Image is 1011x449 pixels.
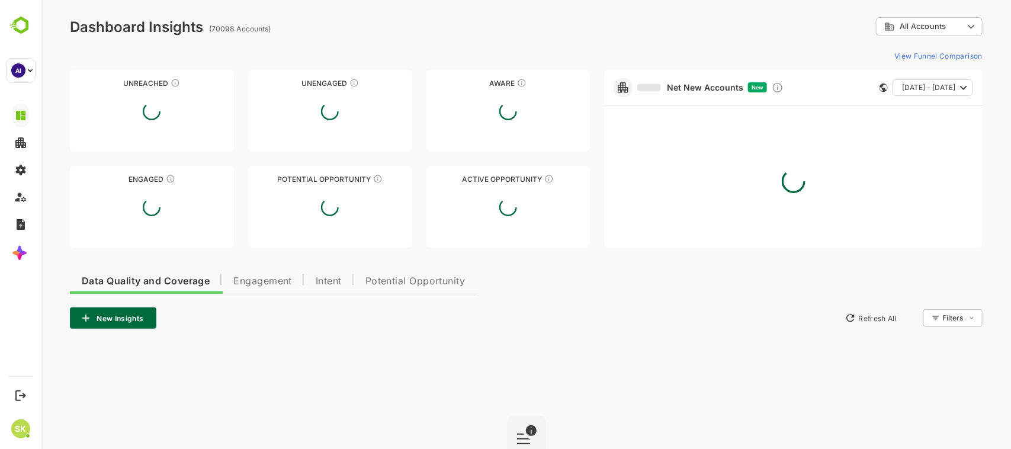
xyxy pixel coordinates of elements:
div: All Accounts [843,21,922,32]
button: Logout [12,387,28,403]
div: Engaged [28,175,192,184]
div: SK [11,419,30,438]
span: Potential Opportunity [324,277,424,286]
div: These accounts have just entered the buying cycle and need further nurturing [476,78,485,88]
a: Net New Accounts [596,82,702,93]
ag: (70098 Accounts) [168,24,233,33]
div: Filters [901,313,922,322]
div: Active Opportunity [385,175,549,184]
span: All Accounts [858,22,904,31]
span: New [710,84,722,91]
span: Data Quality and Coverage [40,277,168,286]
div: Dashboard Insights [28,18,162,36]
div: AI [11,63,25,78]
div: Unreached [28,79,192,88]
img: BambooboxLogoMark.f1c84d78b4c51b1a7b5f700c9845e183.svg [6,14,36,37]
div: These accounts have not shown enough engagement and need nurturing [308,78,317,88]
div: All Accounts [835,15,941,39]
button: New Insights [28,307,115,329]
div: Discover new ICP-fit accounts showing engagement — via intent surges, anonymous website visits, L... [730,82,742,94]
button: Refresh All [798,309,861,328]
span: [DATE] - [DATE] [861,80,914,95]
div: This card does not support filter and segments [838,84,846,92]
span: Engagement [192,277,251,286]
div: These accounts have open opportunities which might be at any of the Sales Stages [503,174,512,184]
div: Unengaged [207,79,371,88]
div: Potential Opportunity [207,175,371,184]
div: These accounts have not been engaged with for a defined time period [129,78,139,88]
span: Intent [274,277,300,286]
div: Filters [900,307,941,329]
div: Aware [385,79,549,88]
button: View Funnel Comparison [848,46,941,65]
div: These accounts are warm, further nurturing would qualify them to MQAs [124,174,134,184]
div: These accounts are MQAs and can be passed on to Inside Sales [332,174,341,184]
button: [DATE] - [DATE] [851,79,932,96]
